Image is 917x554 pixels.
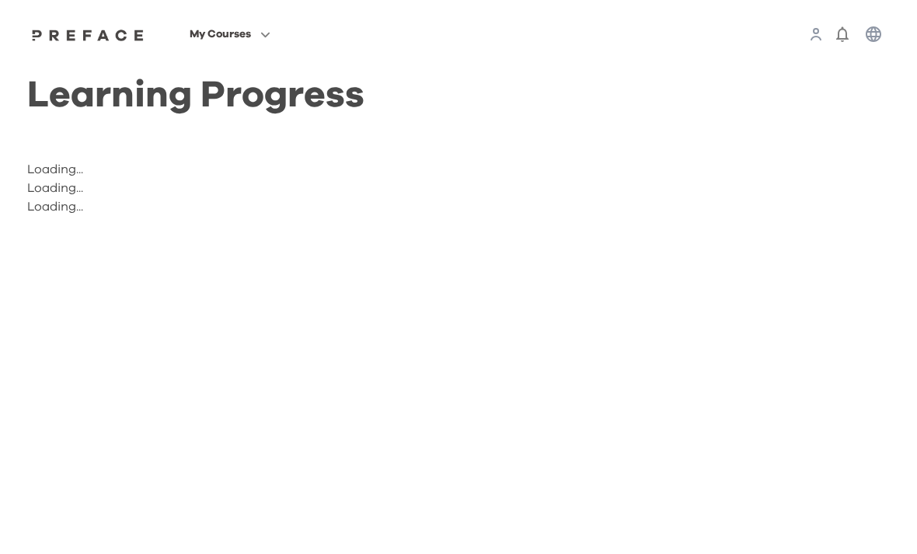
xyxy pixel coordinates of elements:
[185,24,275,44] button: My Courses
[28,29,148,41] img: Preface Logo
[27,160,588,179] p: Loading...
[27,87,588,104] h1: Learning Progress
[28,28,148,40] a: Preface Logo
[27,179,588,197] p: Loading...
[27,197,588,216] p: Loading...
[190,25,251,44] span: My Courses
